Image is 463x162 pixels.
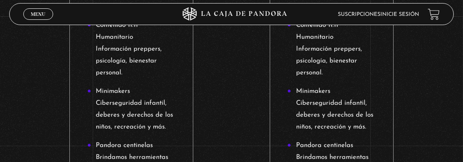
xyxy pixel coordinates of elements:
[28,19,48,25] span: Cerrar
[380,12,419,17] a: Inicie sesión
[87,19,176,79] li: Contenido 11:11 Humanitario Información preppers, psicología, bienestar personal.
[87,85,176,133] li: Minimakers Ciberseguridad infantil, deberes y derechos de los niños, recreación y más.
[287,19,376,79] li: Contenido 11:11 Humanitario Información preppers, psicología, bienestar personal.
[287,85,376,133] li: Minimakers Ciberseguridad infantil, deberes y derechos de los niños, recreación y más.
[428,8,440,20] a: View your shopping cart
[31,11,45,17] span: Menu
[338,12,380,17] a: Suscripciones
